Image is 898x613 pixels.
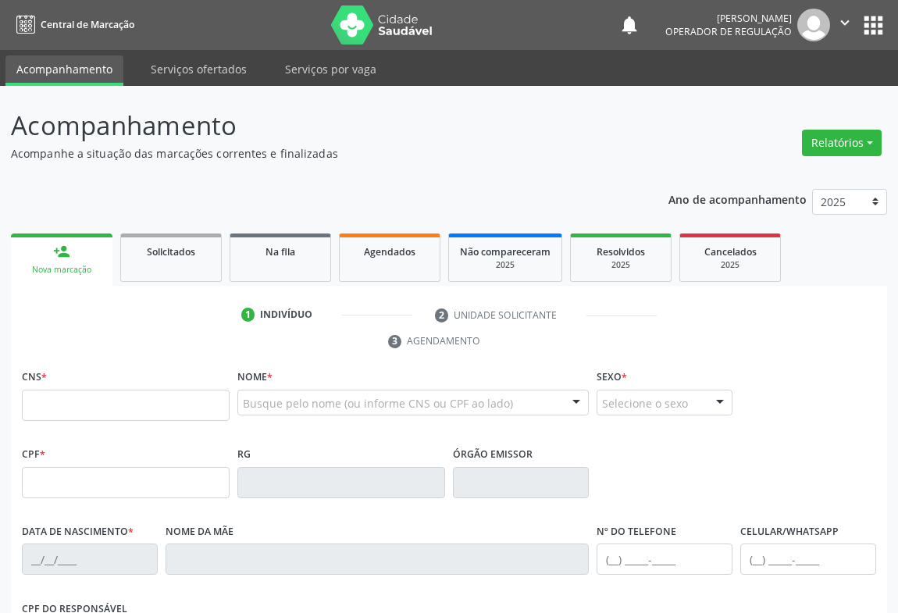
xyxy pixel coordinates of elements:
span: Busque pelo nome (ou informe CNS ou CPF ao lado) [243,395,513,412]
span: Solicitados [147,245,195,258]
span: Não compareceram [460,245,551,258]
button: notifications [618,14,640,36]
p: Acompanhe a situação das marcações correntes e finalizadas [11,145,624,162]
button:  [830,9,860,41]
span: Central de Marcação [41,18,134,31]
button: apps [860,12,887,39]
div: 2025 [691,259,769,271]
div: person_add [53,243,70,260]
label: Nome [237,365,273,390]
input: (__) _____-_____ [597,544,732,575]
p: Acompanhamento [11,106,624,145]
div: 2025 [460,259,551,271]
label: CPF [22,443,45,467]
span: Cancelados [704,245,757,258]
a: Serviços ofertados [140,55,258,83]
span: Resolvidos [597,245,645,258]
label: Órgão emissor [453,443,533,467]
label: Sexo [597,365,627,390]
label: Data de nascimento [22,520,134,544]
a: Acompanhamento [5,55,123,86]
input: __/__/____ [22,544,158,575]
span: Agendados [364,245,415,258]
i:  [836,14,853,31]
span: Na fila [265,245,295,258]
p: Ano de acompanhamento [668,189,807,208]
input: (__) _____-_____ [740,544,876,575]
button: Relatórios [802,130,882,156]
div: Indivíduo [260,308,312,322]
div: [PERSON_NAME] [665,12,792,25]
div: Nova marcação [22,264,102,276]
a: Central de Marcação [11,12,134,37]
span: Operador de regulação [665,25,792,38]
a: Serviços por vaga [274,55,387,83]
span: Selecione o sexo [602,395,688,412]
img: img [797,9,830,41]
label: CNS [22,365,47,390]
label: RG [237,443,251,467]
label: Nº do Telefone [597,520,676,544]
div: 1 [241,308,255,322]
div: 2025 [582,259,660,271]
label: Celular/WhatsApp [740,520,839,544]
label: Nome da mãe [166,520,233,544]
